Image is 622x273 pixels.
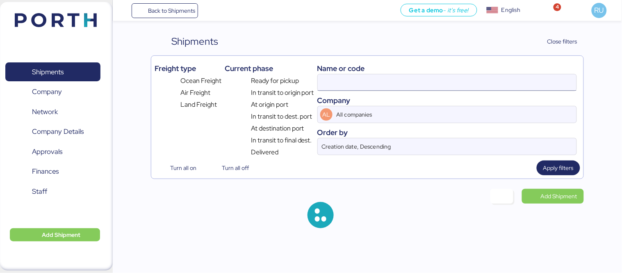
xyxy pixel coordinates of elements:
span: AL [322,110,330,119]
button: Turn all on [155,161,203,175]
span: In transit to final dest. [251,135,312,145]
a: Back to Shipments [132,3,198,18]
a: Shipments [5,62,100,81]
a: Approvals [5,142,100,161]
span: Delivered [251,147,278,157]
span: Apply filters [543,163,574,173]
a: Add Shipment [522,189,584,204]
span: Shipments [32,66,64,78]
span: Turn all on [170,163,196,173]
span: In transit to dest. port [251,112,312,122]
span: Network [32,106,58,118]
div: Freight type [155,63,221,74]
span: Close filters [547,37,577,46]
div: Shipments [172,34,219,49]
a: Finances [5,162,100,181]
span: Approvals [32,146,62,158]
span: Add Shipment [541,191,577,201]
button: Apply filters [537,161,580,175]
button: Add Shipment [10,228,100,241]
div: Name or code [317,63,577,74]
a: Staff [5,182,100,201]
span: Air Freight [181,88,211,98]
div: Order by [317,127,577,138]
span: Finances [32,165,59,177]
div: English [501,6,520,14]
input: AL [335,106,554,123]
span: Staff [32,186,47,197]
span: In transit to origin port [251,88,314,98]
span: Back to Shipments [148,6,195,16]
span: Land Freight [181,100,217,110]
span: Add Shipment [42,230,80,240]
span: Turn all off [222,163,249,173]
button: Menu [118,4,132,18]
a: Network [5,102,100,121]
span: Company Details [32,126,84,138]
span: Ready for pickup [251,76,299,86]
button: Turn all off [206,161,255,175]
span: At origin port [251,100,288,110]
div: Current phase [225,63,314,74]
span: Ocean Freight [181,76,222,86]
a: Company Details [5,122,100,141]
div: Company [317,95,577,106]
span: Company [32,86,62,98]
span: At destination port [251,124,304,133]
span: RU [595,5,604,16]
button: Close filters [531,34,584,49]
a: Company [5,83,100,101]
